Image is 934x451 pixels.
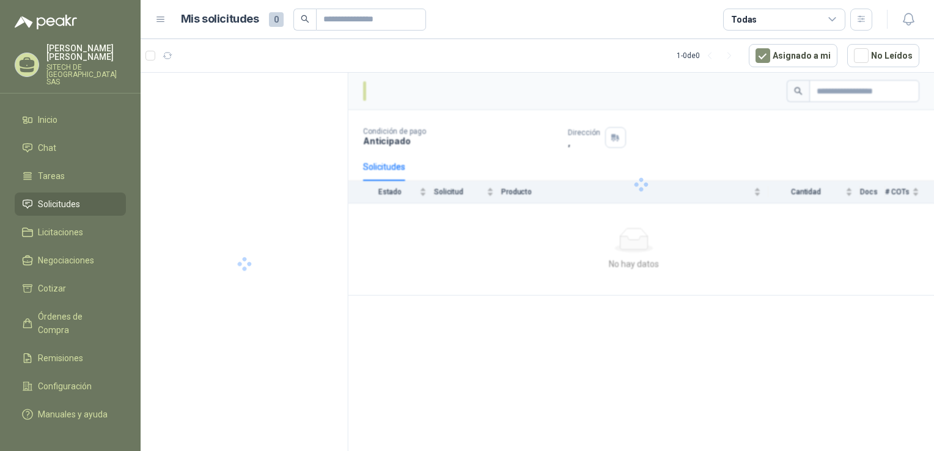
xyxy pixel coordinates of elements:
a: Remisiones [15,346,126,370]
p: SITECH DE [GEOGRAPHIC_DATA] SAS [46,64,126,86]
a: Licitaciones [15,221,126,244]
a: Chat [15,136,126,159]
h1: Mis solicitudes [181,10,259,28]
a: Inicio [15,108,126,131]
span: 0 [269,12,284,27]
a: Configuración [15,375,126,398]
button: No Leídos [847,44,919,67]
span: Órdenes de Compra [38,310,114,337]
span: Chat [38,141,56,155]
p: [PERSON_NAME] [PERSON_NAME] [46,44,126,61]
a: Cotizar [15,277,126,300]
div: 1 - 0 de 0 [677,46,739,65]
a: Solicitudes [15,193,126,216]
a: Tareas [15,164,126,188]
span: Licitaciones [38,226,83,239]
img: Logo peakr [15,15,77,29]
a: Órdenes de Compra [15,305,126,342]
span: Tareas [38,169,65,183]
span: Inicio [38,113,57,127]
span: Negociaciones [38,254,94,267]
a: Negociaciones [15,249,126,272]
a: Manuales y ayuda [15,403,126,426]
span: search [301,15,309,23]
button: Asignado a mi [749,44,837,67]
span: Remisiones [38,351,83,365]
span: Manuales y ayuda [38,408,108,421]
span: Cotizar [38,282,66,295]
div: Todas [731,13,757,26]
span: Solicitudes [38,197,80,211]
span: Configuración [38,380,92,393]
